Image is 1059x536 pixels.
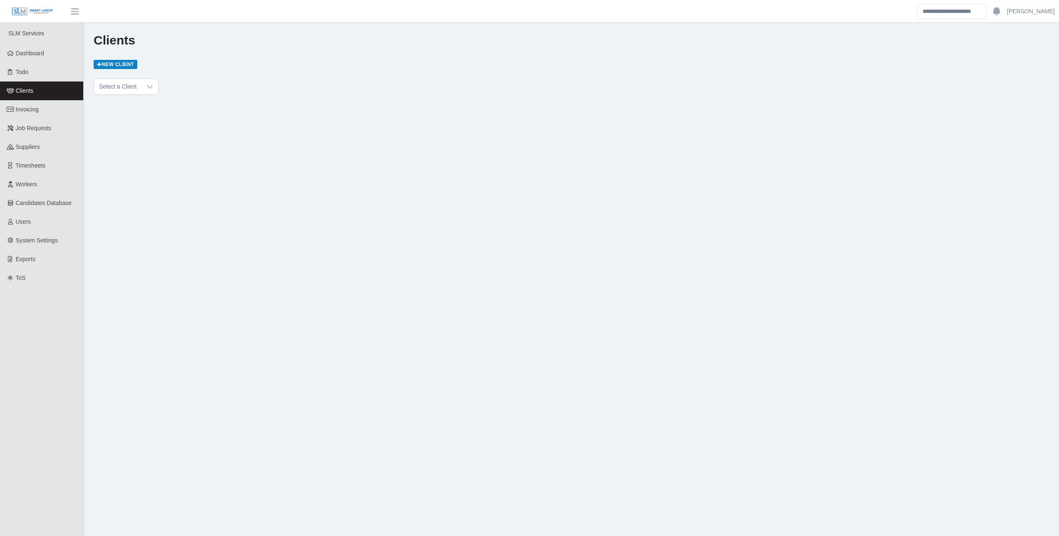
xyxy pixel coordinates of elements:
span: Invoicing [16,106,39,113]
span: SLM Services [8,30,44,37]
span: Clients [16,87,34,94]
span: Todo [16,69,28,75]
span: System Settings [16,237,58,244]
span: Workers [16,181,37,188]
a: New Client [94,60,137,69]
input: Search [917,4,986,19]
img: SLM Logo [12,7,53,16]
span: Candidates Database [16,200,72,206]
span: Select a Client [94,79,141,94]
h1: Clients [94,33,1049,48]
span: ToS [16,274,26,281]
span: Suppliers [16,143,40,150]
span: Exports [16,256,35,262]
span: Timesheets [16,162,46,169]
span: Job Requests [16,125,52,131]
a: [PERSON_NAME] [1007,7,1055,16]
span: Dashboard [16,50,45,57]
span: Users [16,218,31,225]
